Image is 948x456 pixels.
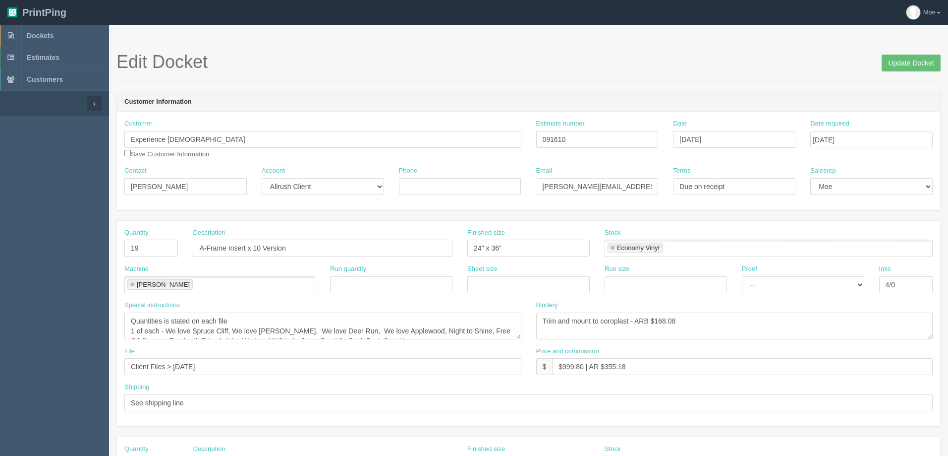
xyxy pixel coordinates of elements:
span: Estimates [27,54,59,62]
label: Stock [605,445,621,454]
label: Quantity [124,228,148,238]
label: Email [536,166,552,176]
label: Date [673,119,686,129]
label: Phone [399,166,418,176]
label: Finished size [467,445,505,454]
label: Special instructions [124,301,180,310]
label: Salesrep [810,166,836,176]
span: Dockets [27,32,54,40]
div: [PERSON_NAME] [137,281,190,288]
label: Estimate number [536,119,585,129]
label: Stock [605,228,621,238]
div: $ [536,358,553,375]
span: Customers [27,75,63,83]
img: logo-3e63b451c926e2ac314895c53de4908e5d424f24456219fb08d385ab2e579770.png [7,7,17,17]
label: Account [262,166,285,176]
textarea: Trim and mount to coroplast - ARB $168.08 [536,313,933,339]
img: avatar_default-7531ab5dedf162e01f1e0bb0964e6a185e93c5c22dfe317fb01d7f8cd2b1632c.jpg [906,5,920,19]
label: Description [193,445,225,454]
textarea: Quantities is stated on each file 1 of each - We love Spruce Cliff, We love [PERSON_NAME], We lov... [124,313,521,339]
label: Customer [124,119,152,129]
h1: Edit Docket [116,52,941,72]
input: Update Docket [882,55,941,71]
div: Economy Vinyl [617,245,660,251]
label: Inks [879,264,891,274]
label: Proof [742,264,757,274]
header: Customer Information [117,92,940,112]
label: Sheet size [467,264,498,274]
label: Run size [605,264,630,274]
label: Finished size [467,228,505,238]
label: Shipping [124,383,150,392]
label: Quantity [124,445,148,454]
label: Run quantity [330,264,366,274]
label: File [124,347,135,356]
label: Terms [673,166,690,176]
label: Price and commission [536,347,599,356]
label: Description [193,228,225,238]
input: Enter customer name [124,131,521,148]
label: Bindery [536,301,558,310]
label: Contact [124,166,147,176]
label: Date required [810,119,849,129]
label: Machine [124,264,149,274]
div: Save Customer Information [124,119,521,159]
